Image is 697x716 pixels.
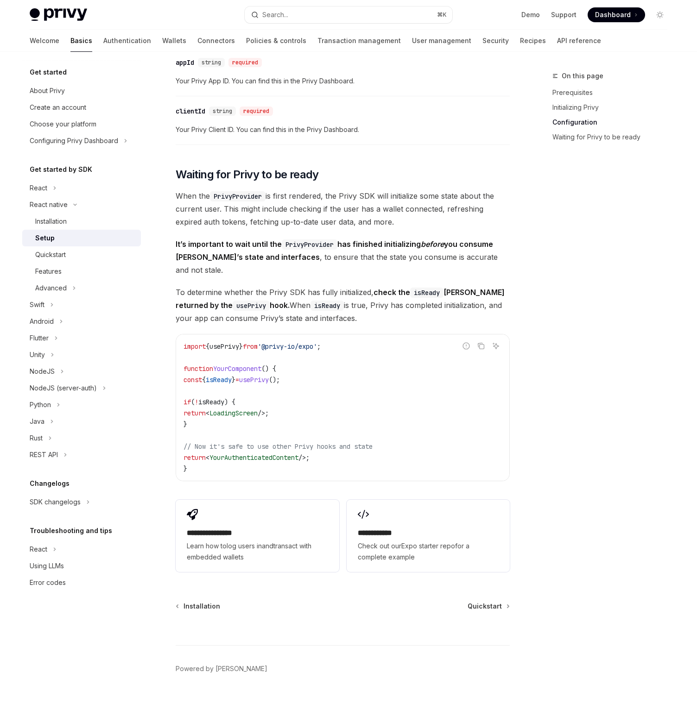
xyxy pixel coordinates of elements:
div: Features [35,266,62,277]
div: Flutter [30,333,49,344]
span: if [184,398,191,406]
div: React [30,182,47,194]
div: required [240,107,273,116]
a: Expo starter repo [401,542,455,550]
button: Toggle React native section [22,196,141,213]
code: PrivyProvider [282,239,337,250]
button: Toggle SDK changelogs section [22,494,141,510]
span: string [202,59,221,66]
span: ; [265,409,269,417]
span: Check out our for a complete example [358,540,499,563]
span: from [243,342,258,351]
span: , to ensure that the state you consume is accurate and not stale. [176,238,510,276]
div: Python [30,399,51,410]
div: required [228,58,262,67]
a: Configuration [552,115,675,130]
div: React native [30,199,68,210]
button: Toggle React section [22,541,141,558]
div: Java [30,416,44,427]
span: < [206,409,209,417]
a: Wallets [162,30,186,52]
span: ; [306,453,310,462]
span: Your Privy Client ID. You can find this in the Privy Dashboard. [176,124,510,135]
span: YourComponent [213,364,261,373]
div: Configuring Privy Dashboard [30,135,118,146]
span: '@privy-io/expo' [258,342,317,351]
span: LoadingScreen [209,409,258,417]
span: Waiting for Privy to be ready [176,167,319,182]
button: Toggle dark mode [653,7,667,22]
a: **** **** **** *Learn how tolog users inandtransact with embedded wallets [176,500,339,572]
div: Setup [35,232,55,244]
code: isReady [410,288,444,298]
span: ⌘ K [437,11,447,19]
a: Welcome [30,30,59,52]
span: To determine whether the Privy SDK has fully initialized, When is true, Privy has completed initi... [176,286,510,325]
span: } [184,420,187,428]
div: Search... [262,9,288,20]
button: Ask AI [490,340,502,352]
code: PrivyProvider [210,191,266,201]
span: Installation [184,602,220,611]
button: Toggle NodeJS section [22,363,141,380]
span: Dashboard [595,10,631,19]
span: return [184,409,206,417]
a: Quickstart [22,246,141,263]
a: Basics [70,30,92,52]
span: = [235,376,239,384]
div: NodeJS [30,366,55,377]
button: Toggle Swift section [22,296,141,313]
button: Toggle Android section [22,313,141,330]
span: ! [195,398,198,406]
button: Toggle NodeJS (server-auth) section [22,380,141,396]
button: Toggle Unity section [22,346,141,363]
span: } [232,376,235,384]
span: const [184,376,202,384]
span: < [206,453,209,462]
h5: Get started by SDK [30,164,92,175]
a: Installation [22,213,141,230]
div: Create an account [30,102,86,113]
a: User management [412,30,471,52]
a: Create an account [22,99,141,116]
button: Report incorrect code [460,340,472,352]
a: Transaction management [317,30,401,52]
span: usePrivy [209,342,239,351]
span: { [202,376,206,384]
a: Features [22,263,141,280]
button: Toggle Python section [22,396,141,413]
a: Installation [177,602,220,611]
span: On this page [562,70,603,82]
em: before [421,239,444,249]
div: Rust [30,433,43,444]
span: ( [191,398,195,406]
a: Connectors [197,30,235,52]
strong: It’s important to wait until the has finished initializing you consume [PERSON_NAME]’s state and ... [176,239,493,262]
img: light logo [30,8,87,21]
span: usePrivy [239,376,269,384]
span: // Now it's safe to use other Privy hooks and state [184,442,373,451]
a: Setup [22,230,141,246]
span: (); [269,376,280,384]
a: Security [482,30,509,52]
a: Demo [521,10,540,19]
a: Prerequisites [552,85,675,100]
a: Using LLMs [22,558,141,574]
a: Support [551,10,577,19]
span: Learn how to and [187,540,328,563]
a: Error codes [22,574,141,591]
button: Copy the contents from the code block [475,340,487,352]
a: Waiting for Privy to be ready [552,130,675,144]
h5: Changelogs [30,478,70,489]
span: function [184,364,213,373]
h5: Get started [30,67,67,78]
div: REST API [30,449,58,460]
span: string [213,107,232,115]
a: Powered by [PERSON_NAME] [176,664,267,673]
a: **** **** **Check out ourExpo starter repofor a complete example [347,500,510,572]
span: Your Privy App ID. You can find this in the Privy Dashboard. [176,75,510,87]
span: /> [298,453,306,462]
span: Quickstart [468,602,502,611]
span: isReady [198,398,224,406]
span: ) { [224,398,235,406]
